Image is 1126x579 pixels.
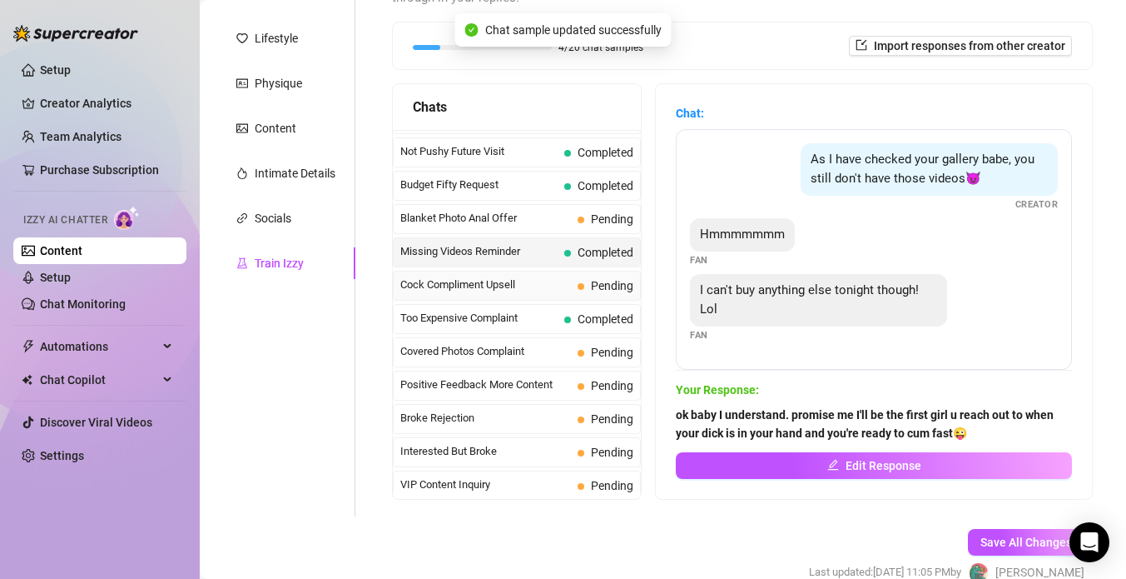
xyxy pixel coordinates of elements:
[400,210,571,227] span: Blanket Photo Anal Offer
[400,343,571,360] span: Covered Photos Complaint
[849,36,1072,56] button: Import responses from other creator
[40,90,173,117] a: Creator Analytics
[22,374,32,386] img: Chat Copilot
[578,312,633,326] span: Completed
[827,459,839,471] span: edit
[114,206,140,230] img: AI Chatter
[591,212,633,226] span: Pending
[13,25,138,42] img: logo-BBDzfeDw.svg
[676,408,1054,440] strong: ok baby I understand. promise me I'll be the first girl u reach out to when your dick is in your ...
[676,107,704,120] strong: Chat:
[676,383,759,397] strong: Your Response:
[400,143,558,160] span: Not Pushy Future Visit
[558,42,643,52] span: 4/20 chat samples
[578,146,633,159] span: Completed
[700,227,785,242] span: Hmmmmmmm
[676,452,1072,479] button: Edit Response
[40,130,122,143] a: Team Analytics
[40,63,71,77] a: Setup
[846,459,921,472] span: Edit Response
[400,443,571,460] span: Interested But Broke
[400,310,558,327] span: Too Expensive Complaint
[236,32,248,44] span: heart
[591,446,633,459] span: Pending
[811,152,1034,187] span: As I have checked your gallery babe, you still don't have those videos😈
[40,367,158,393] span: Chat Copilot
[578,246,633,259] span: Completed
[400,477,571,493] span: VIP Content Inquiry
[400,243,558,260] span: Missing Videos Reminder
[40,163,159,177] a: Purchase Subscription
[591,412,633,426] span: Pending
[255,254,304,272] div: Train Izzy
[465,23,479,37] span: check-circle
[400,410,571,427] span: Broke Rejection
[400,277,571,293] span: Cock Compliment Upsell
[40,271,71,284] a: Setup
[700,282,919,317] span: I can't buy anything else tonight though! Lol
[856,39,867,51] span: import
[22,340,35,353] span: thunderbolt
[578,179,633,192] span: Completed
[400,377,571,393] span: Positive Feedback More Content
[980,536,1072,549] span: Save All Changes
[255,119,296,137] div: Content
[255,74,302,92] div: Physique
[236,167,248,179] span: fire
[690,328,708,342] span: Fan
[591,279,633,292] span: Pending
[40,297,126,311] a: Chat Monitoring
[591,479,633,492] span: Pending
[968,529,1084,556] button: Save All Changes
[236,257,248,269] span: experiment
[591,346,633,359] span: Pending
[40,244,82,257] a: Content
[1069,522,1109,562] div: Open Intercom Messenger
[1015,197,1059,212] span: Creator
[874,39,1065,52] span: Import responses from other creator
[255,209,291,227] div: Socials
[40,449,84,462] a: Settings
[591,379,633,392] span: Pending
[413,97,447,117] span: Chats
[236,122,248,134] span: picture
[690,253,708,267] span: Fan
[236,77,248,89] span: idcard
[23,212,107,228] span: Izzy AI Chatter
[485,21,662,39] span: Chat sample updated successfully
[255,164,335,182] div: Intimate Details
[40,333,158,360] span: Automations
[236,212,248,224] span: link
[400,177,558,193] span: Budget Fifty Request
[40,416,152,429] a: Discover Viral Videos
[255,29,298,47] div: Lifestyle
